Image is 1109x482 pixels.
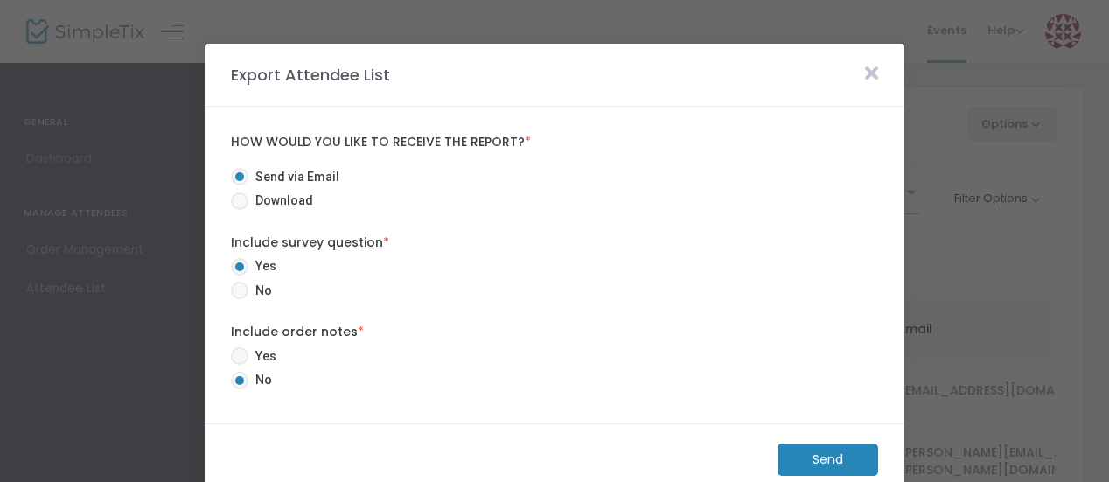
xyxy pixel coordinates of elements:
m-button: Send [778,444,878,476]
span: Yes [248,347,276,366]
span: No [248,371,272,389]
label: Include survey question [231,234,878,252]
m-panel-header: Export Attendee List [205,44,904,107]
label: How would you like to receive the report? [231,135,878,150]
label: Include order notes [231,323,878,341]
span: No [248,282,272,300]
m-panel-title: Export Attendee List [222,63,399,87]
span: Download [248,192,313,210]
span: Send via Email [248,168,339,186]
span: Yes [248,257,276,276]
